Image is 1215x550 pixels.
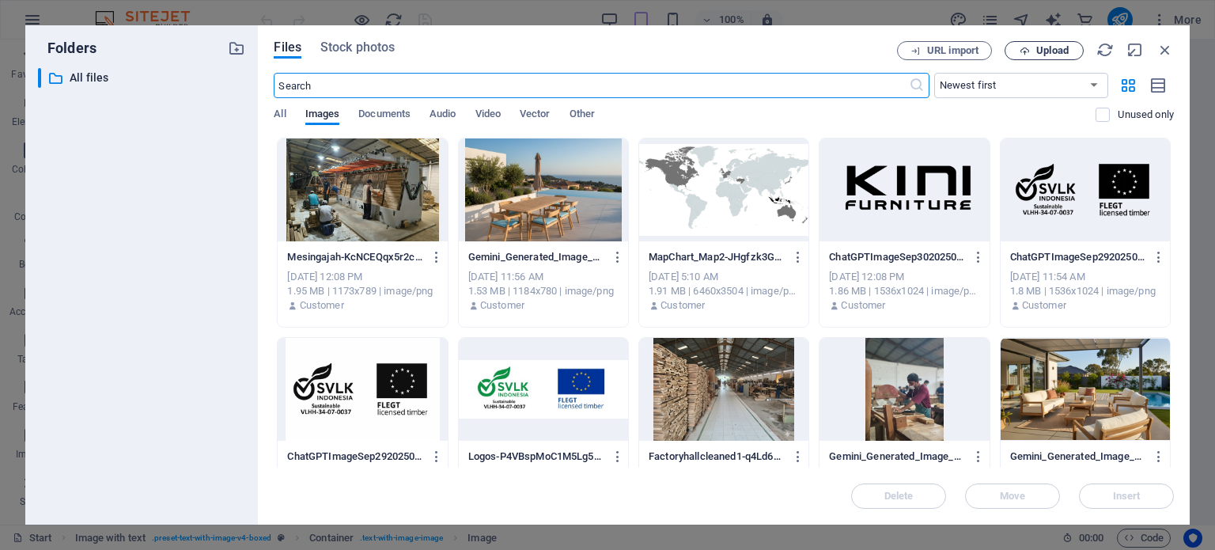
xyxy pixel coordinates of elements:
[1156,41,1174,59] i: Close
[649,270,799,284] div: [DATE] 5:10 AM
[649,284,799,298] div: 1.91 MB | 6460x3504 | image/png
[1126,41,1144,59] i: Minimize
[829,270,979,284] div: [DATE] 12:08 PM
[1010,270,1160,284] div: [DATE] 11:54 AM
[480,298,524,313] p: Customer
[841,298,885,313] p: Customer
[1036,46,1069,55] span: Upload
[1118,108,1174,122] p: Displays only files that are not in use on the website. Files added during this session can still...
[829,284,979,298] div: 1.86 MB | 1536x1024 | image/png
[320,38,395,57] span: Stock photos
[1010,284,1160,298] div: 1.8 MB | 1536x1024 | image/png
[829,449,965,464] p: Gemini_Generated_Image_9d9eh09d9eh09d9e1-u_kd7Jci_2yrhvwQQl292g.png
[1010,250,1146,264] p: ChatGPTImageSep29202504_54_01PM-ty1UaBdIlbjbs1qKGISyhA.png
[38,68,41,88] div: ​
[1096,41,1114,59] i: Reload
[274,73,908,98] input: Search
[38,38,97,59] p: Folders
[287,270,437,284] div: [DATE] 12:08 PM
[274,38,301,57] span: Files
[649,250,785,264] p: MapChart_Map2-JHgfzk3GtZPYfmF30feSCQ.png
[430,104,456,127] span: Audio
[660,298,705,313] p: Customer
[274,104,286,127] span: All
[305,104,340,127] span: Images
[287,449,423,464] p: ChatGPTImageSep29202504_49_16PM-M_Z1L_SSv-Q3QKwSpqJLQg.png
[358,104,411,127] span: Documents
[70,69,217,87] p: All files
[520,104,551,127] span: Vector
[897,41,992,60] button: URL import
[570,104,595,127] span: Other
[1005,41,1084,60] button: Upload
[287,250,423,264] p: Mesingajah-KcNCEQqx5r2ctJ7eBGEQsA.png
[829,250,965,264] p: ChatGPTImageSep30202505_07_46PM-OF1h6fTFQVKDJ2zlHtF6dg.png
[468,284,619,298] div: 1.53 MB | 1184x780 | image/png
[649,449,785,464] p: Factoryhallcleaned1-q4Ld67v5v-DMt4dJPV0OTw.png
[1022,298,1066,313] p: Customer
[1010,449,1146,464] p: Gemini_Generated_Image_30tx2330tx2330tx.1-SkEjrhYeHnJruTcVnV7OTw.png
[228,40,245,57] i: Create new folder
[475,104,501,127] span: Video
[927,46,978,55] span: URL import
[468,250,604,264] p: Gemini_Generated_Image_7a7kwj7a7kwj7a7k.-aZV0C9k7MWNIESHfGqMZqA.png
[468,449,604,464] p: Logos-P4VBspMoC1M5Lg5cz9Yl2w.jpg
[300,298,344,313] p: Customer
[468,270,619,284] div: [DATE] 11:56 AM
[287,284,437,298] div: 1.95 MB | 1173x789 | image/png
